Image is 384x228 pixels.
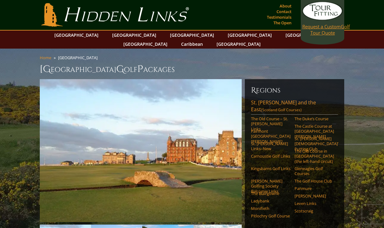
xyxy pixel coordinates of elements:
a: Monifieth [251,206,290,211]
a: [GEOGRAPHIC_DATA] [109,31,159,40]
a: Panmure [295,186,334,191]
a: Contact [275,7,293,16]
h1: [GEOGRAPHIC_DATA] olf ackages [40,63,344,75]
a: The Castle Course at [GEOGRAPHIC_DATA][PERSON_NAME] [295,124,334,139]
a: The Old Course – St. [PERSON_NAME] Links [251,116,290,131]
a: Gleneagles Golf Courses [295,166,334,176]
a: [GEOGRAPHIC_DATA] [213,40,264,49]
span: G [116,63,124,75]
a: Leven Links [295,201,334,206]
a: Carnoustie Golf Links [251,154,290,159]
a: The Golf House Club [295,178,334,183]
a: Kingsbarns Golf Links [251,166,290,171]
h6: Regions [251,85,338,95]
a: Ladybank [251,198,290,203]
span: (Scotland Golf Courses) [261,107,302,112]
a: Request a CustomGolf Tour Quote [302,2,343,36]
a: Scotscraig [295,208,334,213]
a: Pitlochry Golf Course [251,213,290,218]
a: The Old Course in [GEOGRAPHIC_DATA] (the left-hand circuit) [295,149,334,164]
a: [GEOGRAPHIC_DATA] [167,31,217,40]
a: [GEOGRAPHIC_DATA] [51,31,102,40]
a: The Open [272,18,293,27]
a: [PERSON_NAME] Golfing Society Balcomie Links [251,178,290,194]
a: [GEOGRAPHIC_DATA] [120,40,171,49]
a: St. [PERSON_NAME] Links–New [251,141,290,151]
a: About [278,2,293,10]
a: St. [PERSON_NAME] and the East(Scotland Golf Courses) [251,99,338,115]
a: St. [PERSON_NAME] [DEMOGRAPHIC_DATA]’ Putting Club [295,136,334,151]
a: Home [40,55,51,60]
span: Request a Custom [302,23,341,30]
a: Fairmont [GEOGRAPHIC_DATA][PERSON_NAME] [251,129,290,144]
a: [GEOGRAPHIC_DATA] [282,31,333,40]
a: Caribbean [178,40,206,49]
li: [GEOGRAPHIC_DATA] [58,55,100,60]
a: [GEOGRAPHIC_DATA] [225,31,275,40]
a: [PERSON_NAME] [295,193,334,198]
a: The Duke’s Course [295,116,334,121]
a: The Blairgowrie [251,191,290,196]
a: Testimonials [265,13,293,21]
span: P [137,63,143,75]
